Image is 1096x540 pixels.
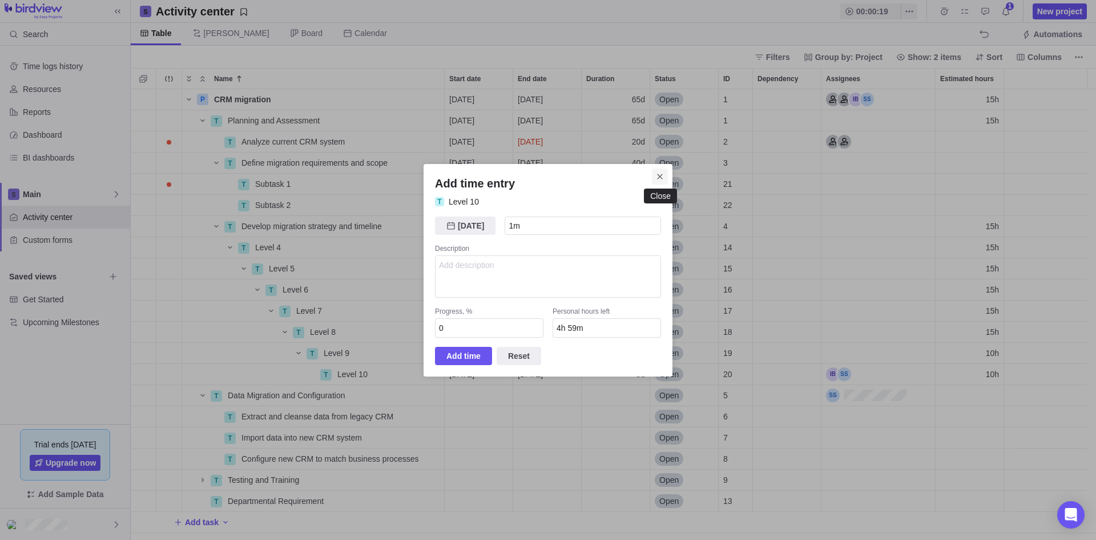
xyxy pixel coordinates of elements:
h2: Add time entry [435,175,661,191]
span: Level 10 [449,196,479,207]
span: [DATE] [435,217,495,235]
input: Personal hours left [553,318,661,338]
div: Add time entry [424,164,672,377]
input: Enter time e.g. 2h 30m [505,217,661,235]
span: Add time [446,349,481,363]
div: Open Intercom Messenger [1057,501,1085,529]
span: [DATE] [458,219,484,233]
span: Add time [435,347,492,365]
span: Close [652,169,668,185]
span: Reset [508,349,530,363]
div: Close [650,191,671,201]
div: T [435,197,444,206]
div: Personal hours left [553,307,661,318]
div: Progress, % [435,307,543,318]
div: Description [435,244,661,255]
span: Reset [497,347,541,365]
